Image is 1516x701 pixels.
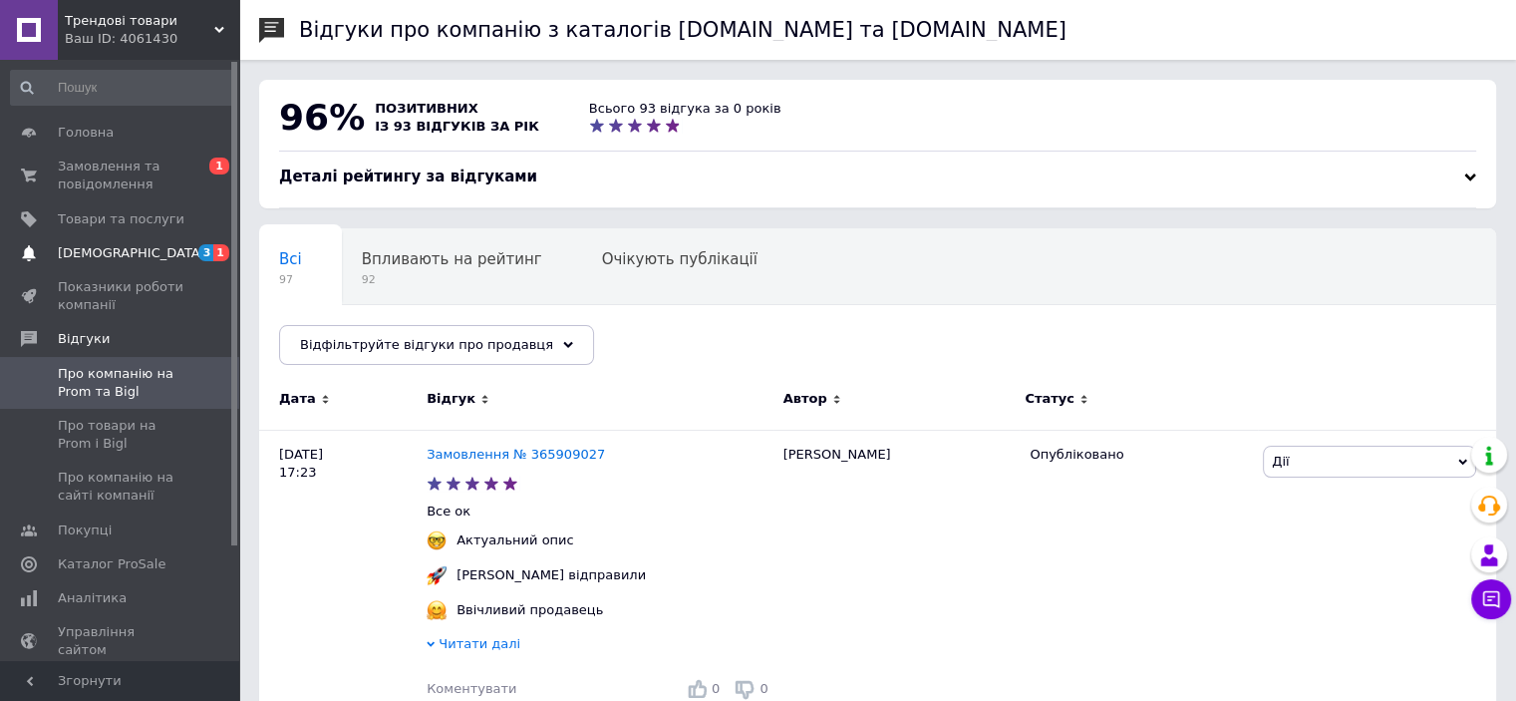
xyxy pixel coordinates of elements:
span: Відгук [427,390,475,408]
div: Опубліковані без коментаря [259,305,521,381]
div: Опубліковано [1030,446,1248,464]
span: Головна [58,124,114,142]
span: Автор [783,390,827,408]
p: Все ок [427,503,773,521]
span: Про компанію на Prom та Bigl [58,365,184,401]
span: 0 [712,681,720,696]
span: Всі [279,250,302,268]
span: Дата [279,390,316,408]
span: Аналітика [58,589,127,607]
span: Читати далі [439,636,520,651]
span: 92 [362,272,542,287]
span: Відгуки [58,330,110,348]
img: :hugging_face: [427,600,447,620]
div: Всього 93 відгука за 0 років [589,100,781,118]
div: Читати далі [427,635,773,658]
span: 96% [279,97,365,138]
div: Деталі рейтингу за відгуками [279,167,1476,187]
img: :rocket: [427,565,447,585]
span: 97 [279,272,302,287]
div: Ваш ID: 4061430 [65,30,239,48]
div: Ввічливий продавець [452,601,608,619]
span: Замовлення та повідомлення [58,158,184,193]
span: позитивних [375,101,478,116]
span: Коментувати [427,681,516,696]
span: Дії [1272,454,1289,469]
div: [PERSON_NAME] відправили [452,566,651,584]
img: :nerd_face: [427,530,447,550]
span: 1 [209,158,229,175]
span: 0 [759,681,767,696]
span: Товари та послуги [58,210,184,228]
span: Очікують публікації [602,250,758,268]
span: [DEMOGRAPHIC_DATA] [58,244,205,262]
span: Статус [1025,390,1074,408]
span: 1 [213,244,229,261]
span: Трендові товари [65,12,214,30]
span: Впливають на рейтинг [362,250,542,268]
span: Про компанію на сайті компанії [58,469,184,505]
div: Актуальний опис [452,531,579,549]
span: Відфільтруйте відгуки про продавця [300,337,553,352]
span: Покупці [58,522,112,539]
input: Пошук [10,70,235,106]
button: Чат з покупцем [1471,579,1511,619]
span: 3 [198,244,214,261]
a: Замовлення № 365909027 [427,447,605,462]
span: Управління сайтом [58,623,184,659]
span: Про товари на Prom і Bigl [58,417,184,453]
span: Деталі рейтингу за відгуками [279,168,537,185]
div: Коментувати [427,680,516,698]
span: із 93 відгуків за рік [375,119,539,134]
h1: Відгуки про компанію з каталогів [DOMAIN_NAME] та [DOMAIN_NAME] [299,18,1066,42]
span: Каталог ProSale [58,555,165,573]
span: Показники роботи компанії [58,278,184,314]
span: Опубліковані без комен... [279,326,481,344]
